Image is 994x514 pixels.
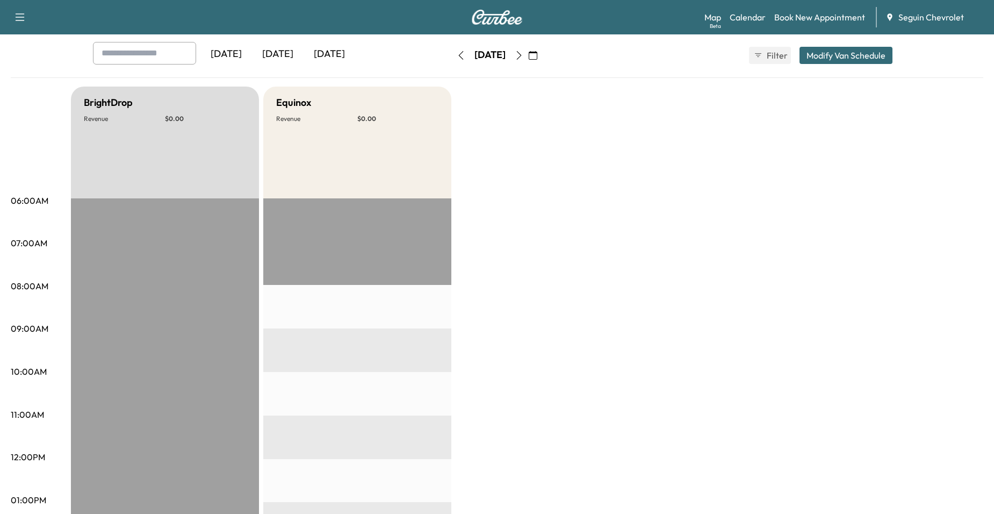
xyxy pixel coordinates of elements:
a: MapBeta [704,11,721,24]
h5: BrightDrop [84,95,133,110]
p: 11:00AM [11,408,44,421]
a: Book New Appointment [774,11,865,24]
p: 08:00AM [11,280,48,292]
span: Filter [767,49,786,62]
p: 10:00AM [11,365,47,378]
span: Seguin Chevrolet [898,11,964,24]
div: [DATE] [200,42,252,67]
p: 12:00PM [11,451,45,463]
p: $ 0.00 [357,115,438,123]
div: [DATE] [304,42,355,67]
p: 09:00AM [11,322,48,335]
div: [DATE] [474,48,506,62]
div: [DATE] [252,42,304,67]
p: 01:00PM [11,494,46,506]
p: $ 0.00 [165,115,246,123]
img: Curbee Logo [471,10,523,25]
p: 06:00AM [11,194,48,207]
p: Revenue [276,115,357,123]
a: Calendar [730,11,766,24]
h5: Equinox [276,95,311,110]
div: Beta [710,22,721,30]
p: 07:00AM [11,237,47,249]
p: Revenue [84,115,165,123]
button: Filter [749,47,791,64]
button: Modify Van Schedule [799,47,892,64]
